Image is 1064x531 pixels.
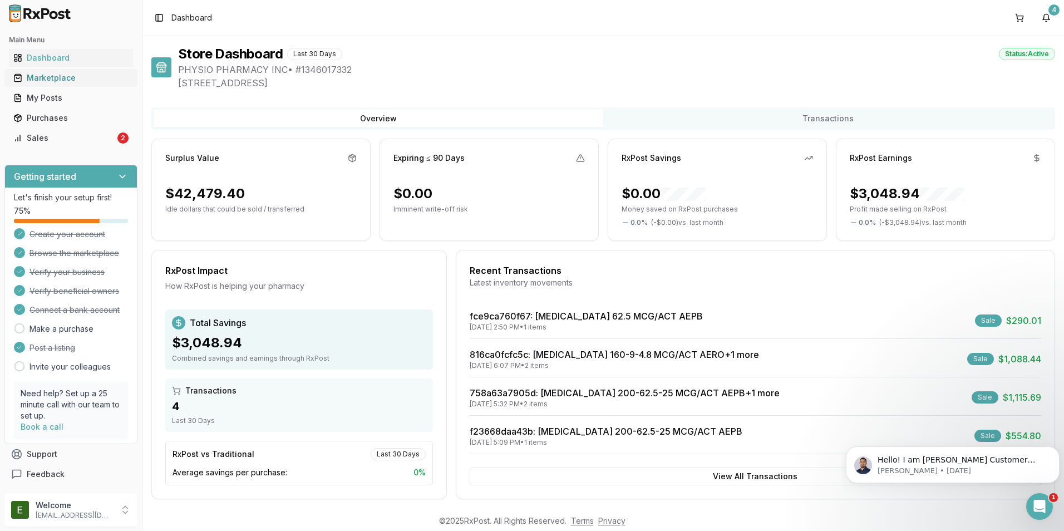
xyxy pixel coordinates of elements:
button: Support [4,444,137,464]
div: Marketplace [13,72,129,83]
a: Book a call [21,422,63,431]
div: $0.00 [393,185,432,203]
div: Latest inventory movements [470,277,1041,288]
div: $3,048.94 [172,334,426,352]
p: Let's finish your setup first! [14,192,128,203]
button: Dashboard [4,49,137,67]
div: RxPost Impact [165,264,433,277]
div: RxPost Savings [622,153,681,164]
nav: breadcrumb [171,12,212,23]
span: Feedback [27,469,65,480]
div: Status: Active [999,48,1055,60]
div: RxPost vs Traditional [173,449,254,460]
p: Idle dollars that could be sold / transferred [165,205,357,214]
a: Privacy [598,516,625,525]
button: View All Transactions [470,468,1041,485]
span: Average savings per purchase: [173,467,287,478]
img: User avatar [11,501,29,519]
h2: Main Menu [9,36,133,45]
button: Purchases [4,109,137,127]
div: RxPost Earnings [850,153,912,164]
span: Verify beneficial owners [29,286,119,297]
div: Last 30 Days [287,48,342,60]
div: $3,048.94 [850,185,964,203]
span: Total Savings [190,316,246,330]
a: 758a63a7905d: [MEDICAL_DATA] 200-62.5-25 MCG/ACT AEPB+1 more [470,387,780,399]
iframe: Intercom live chat [1026,493,1053,520]
p: Imminent write-off risk [393,205,585,214]
div: Sales [13,132,115,144]
span: $1,115.69 [1003,391,1041,404]
span: Post a listing [29,342,75,353]
div: My Posts [13,92,129,104]
a: 816ca0fcfc5c: [MEDICAL_DATA] 160-9-4.8 MCG/ACT AERO+1 more [470,349,759,360]
div: Expiring ≤ 90 Days [393,153,465,164]
a: Dashboard [9,48,133,68]
div: Sale [972,391,998,404]
span: ( - $3,048.94 ) vs. last month [879,218,967,227]
span: Verify your business [29,267,105,278]
span: 0.0 % [630,218,648,227]
a: Marketplace [9,68,133,88]
h1: Store Dashboard [178,45,283,63]
div: Last 30 Days [371,448,426,460]
span: $290.01 [1006,314,1041,327]
button: 4 [1037,9,1055,27]
a: Invite your colleagues [29,361,111,372]
span: 0 % [413,467,426,478]
div: 4 [1048,4,1060,16]
span: PHYSIO PHARMACY INC • # 1346017332 [178,63,1055,76]
span: Create your account [29,229,105,240]
div: Recent Transactions [470,264,1041,277]
div: [DATE] 5:09 PM • 1 items [470,438,742,447]
button: Overview [154,110,603,127]
span: Connect a bank account [29,304,120,316]
img: RxPost Logo [4,4,76,22]
h3: Getting started [14,170,76,183]
div: [DATE] 2:50 PM • 1 items [470,323,703,332]
a: f23668daa43b: [MEDICAL_DATA] 200-62.5-25 MCG/ACT AEPB [470,426,742,437]
button: Feedback [4,464,137,484]
div: Combined savings and earnings through RxPost [172,354,426,363]
a: Make a purchase [29,323,93,335]
div: [DATE] 6:07 PM • 2 items [470,361,759,370]
div: 2 [117,132,129,144]
div: Surplus Value [165,153,219,164]
button: My Posts [4,89,137,107]
a: My Posts [9,88,133,108]
span: 0.0 % [859,218,876,227]
button: Sales2 [4,129,137,147]
span: 75 % [14,205,31,217]
span: 1 [1049,493,1058,502]
button: Marketplace [4,69,137,87]
div: $0.00 [622,185,705,203]
iframe: Intercom notifications message [841,423,1064,501]
div: [DATE] 5:32 PM • 2 items [470,400,780,409]
p: Profit made selling on RxPost [850,205,1041,214]
p: [EMAIL_ADDRESS][DOMAIN_NAME] [36,511,113,520]
a: Terms [571,516,594,525]
a: Sales2 [9,128,133,148]
p: Need help? Set up a 25 minute call with our team to set up. [21,388,121,421]
span: Transactions [185,385,237,396]
div: Purchases [13,112,129,124]
div: Sale [967,353,994,365]
div: Sale [975,314,1002,327]
span: Browse the marketplace [29,248,119,259]
div: 4 [172,399,426,414]
span: $1,088.44 [998,352,1041,366]
div: Last 30 Days [172,416,426,425]
a: fce9ca760f67: [MEDICAL_DATA] 62.5 MCG/ACT AEPB [470,311,703,322]
span: [STREET_ADDRESS] [178,76,1055,90]
span: ( - $0.00 ) vs. last month [651,218,723,227]
div: Dashboard [13,52,129,63]
span: Dashboard [171,12,212,23]
button: Transactions [603,110,1053,127]
p: Money saved on RxPost purchases [622,205,813,214]
p: Welcome [36,500,113,511]
div: How RxPost is helping your pharmacy [165,281,433,292]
